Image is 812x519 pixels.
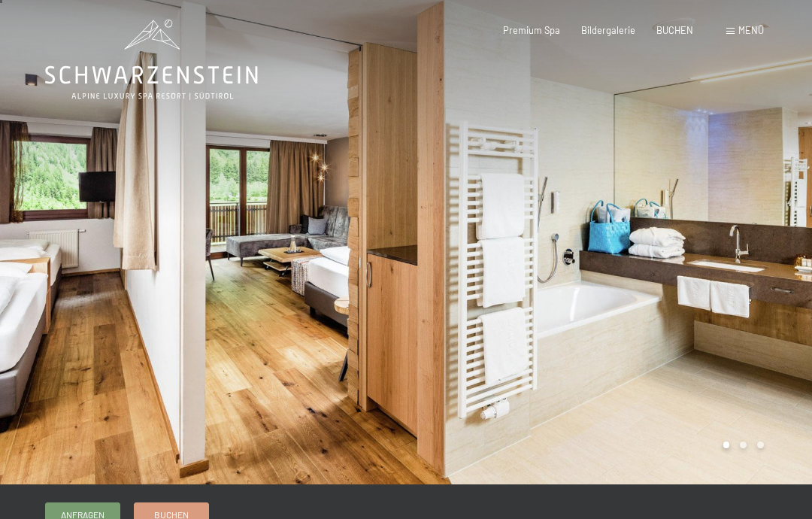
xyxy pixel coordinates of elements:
a: Premium Spa [503,24,560,36]
span: Menü [738,24,764,36]
a: Bildergalerie [581,24,635,36]
a: BUCHEN [656,24,693,36]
